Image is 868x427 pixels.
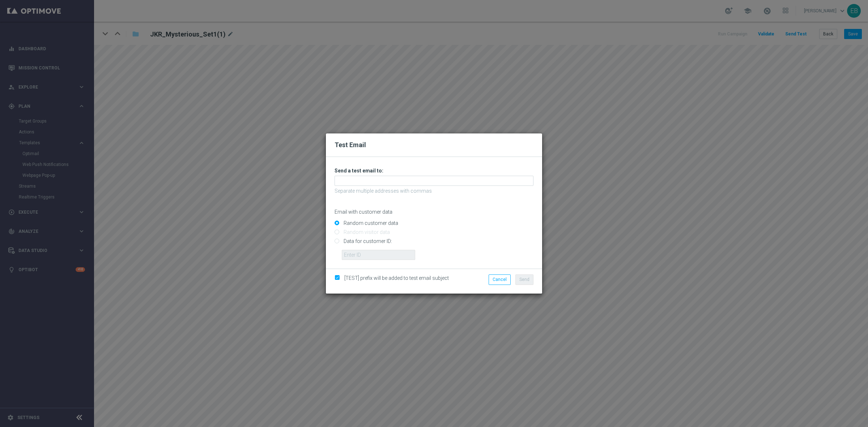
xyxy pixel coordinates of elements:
[335,209,533,215] p: Email with customer data
[335,167,533,174] h3: Send a test email to:
[335,141,533,149] h2: Test Email
[344,275,449,281] span: [TEST] prefix will be added to test email subject
[342,220,398,226] label: Random customer data
[515,274,533,285] button: Send
[519,277,529,282] span: Send
[335,188,533,194] p: Separate multiple addresses with commas
[489,274,511,285] button: Cancel
[342,250,415,260] input: Enter ID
